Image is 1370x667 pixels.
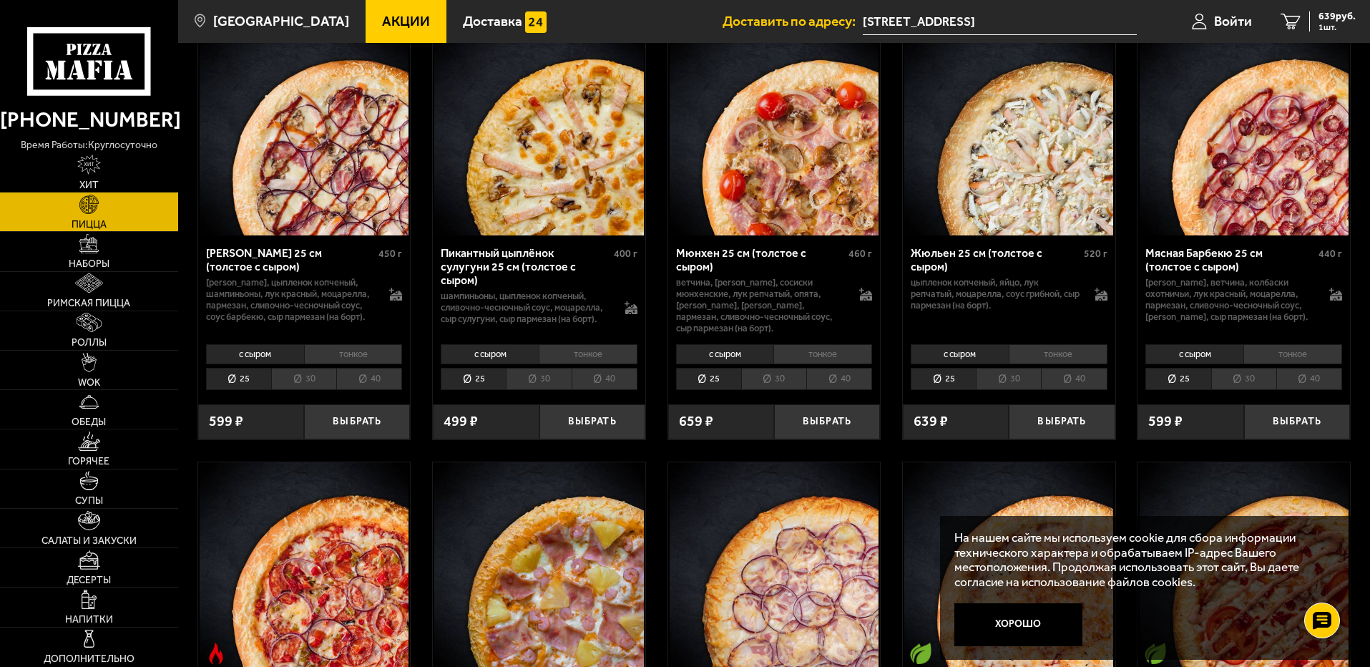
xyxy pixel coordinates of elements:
span: Наборы [69,259,109,269]
p: На нашем сайте мы используем cookie для сбора информации технического характера и обрабатываем IP... [954,530,1329,590]
li: 30 [1211,368,1276,390]
span: 400 г [614,248,637,260]
li: тонкое [304,344,403,364]
span: Супы [75,496,103,506]
span: 639 ₽ [914,414,948,429]
li: 30 [741,368,806,390]
img: 15daf4d41897b9f0e9f617042186c801.svg [525,11,547,33]
input: Ваш адрес доставки [863,9,1137,35]
span: Горячее [68,457,109,467]
span: 440 г [1318,248,1342,260]
li: 30 [271,368,336,390]
span: Акции [382,14,430,28]
div: [PERSON_NAME] 25 см (толстое с сыром) [206,246,376,273]
li: 25 [206,368,271,390]
span: 639 руб. [1318,11,1356,21]
li: с сыром [676,344,774,364]
li: тонкое [773,344,872,364]
a: Жюльен 25 см (толстое с сыром) [903,26,1115,235]
span: Роллы [72,338,107,348]
li: 25 [441,368,506,390]
img: Жюльен 25 см (толстое с сыром) [904,26,1113,235]
span: 460 г [848,248,872,260]
li: с сыром [1145,344,1243,364]
li: 25 [676,368,741,390]
li: с сыром [206,344,304,364]
img: Пикантный цыплёнок сулугуни 25 см (толстое с сыром) [434,26,643,235]
button: Выбрать [1244,404,1350,439]
p: шампиньоны, цыпленок копченый, сливочно-чесночный соус, моцарелла, сыр сулугуни, сыр пармезан (на... [441,291,610,325]
li: 30 [506,368,571,390]
span: Доставка [463,14,522,28]
p: цыпленок копченый, яйцо, лук репчатый, моцарелла, соус грибной, сыр пармезан (на борт). [911,277,1080,311]
li: 40 [336,368,402,390]
li: 40 [572,368,637,390]
span: [GEOGRAPHIC_DATA] [213,14,349,28]
span: Десерты [67,575,111,585]
p: [PERSON_NAME], ветчина, колбаски охотничьи, лук красный, моцарелла, пармезан, сливочно-чесночный ... [1145,277,1315,323]
span: 520 г [1084,248,1107,260]
span: Обеды [72,417,106,427]
span: Пицца [72,220,107,230]
span: Римская пицца [47,298,130,308]
button: Выбрать [539,404,645,439]
span: Салаты и закуски [41,536,137,546]
span: Хит [79,180,99,190]
span: 1 шт. [1318,23,1356,31]
p: [PERSON_NAME], цыпленок копченый, шампиньоны, лук красный, моцарелла, пармезан, сливочно-чесночны... [206,277,376,323]
span: WOK [78,378,100,388]
img: Мюнхен 25 см (толстое с сыром) [670,26,879,235]
li: тонкое [1243,344,1342,364]
span: 599 ₽ [1148,414,1183,429]
li: 40 [1276,368,1342,390]
a: Пикантный цыплёнок сулугуни 25 см (толстое с сыром) [433,26,645,235]
p: ветчина, [PERSON_NAME], сосиски мюнхенские, лук репчатый, опята, [PERSON_NAME], [PERSON_NAME], па... [676,277,846,334]
img: Мясная Барбекю 25 см (толстое с сыром) [1140,26,1349,235]
li: 40 [806,368,872,390]
button: Хорошо [954,603,1083,646]
li: с сыром [441,344,539,364]
li: с сыром [911,344,1009,364]
span: Войти [1214,14,1252,28]
img: Чикен Барбекю 25 см (толстое с сыром) [200,26,408,235]
button: Выбрать [304,404,410,439]
span: 450 г [378,248,402,260]
li: тонкое [1009,344,1107,364]
li: 40 [1041,368,1107,390]
span: Дополнительно [44,654,134,664]
img: Вегетарианское блюдо [910,643,931,664]
button: Выбрать [774,404,880,439]
div: Мюнхен 25 см (толстое с сыром) [676,246,846,273]
li: 25 [1145,368,1210,390]
a: Мюнхен 25 см (толстое с сыром) [668,26,881,235]
img: Острое блюдо [205,643,227,664]
span: 499 ₽ [444,414,478,429]
span: Напитки [65,615,113,625]
div: Мясная Барбекю 25 см (толстое с сыром) [1145,246,1315,273]
span: Доставить по адресу: [723,14,863,28]
span: 659 ₽ [679,414,713,429]
span: 599 ₽ [209,414,243,429]
li: тонкое [539,344,637,364]
a: Мясная Барбекю 25 см (толстое с сыром) [1137,26,1350,235]
li: 30 [976,368,1041,390]
div: Жюльен 25 см (толстое с сыром) [911,246,1080,273]
button: Выбрать [1009,404,1115,439]
div: Пикантный цыплёнок сулугуни 25 см (толстое с сыром) [441,246,610,287]
li: 25 [911,368,976,390]
a: Чикен Барбекю 25 см (толстое с сыром) [198,26,411,235]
